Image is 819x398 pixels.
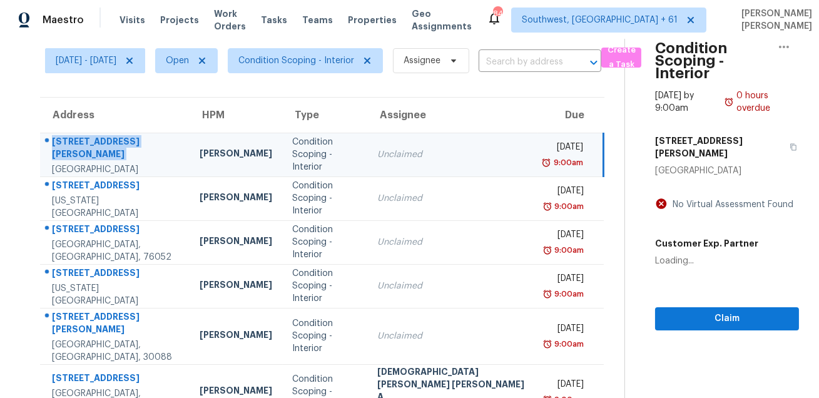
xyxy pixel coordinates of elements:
input: Search by address [479,53,566,72]
span: Maestro [43,14,84,26]
span: Geo Assignments [412,8,472,33]
span: Condition Scoping - Interior [238,54,354,67]
div: Condition Scoping - Interior [293,267,357,305]
div: [GEOGRAPHIC_DATA] [52,163,180,176]
h5: Customer Exp. Partner [655,237,758,250]
th: HPM [190,98,283,133]
span: Projects [160,14,199,26]
div: [STREET_ADDRESS] [52,223,180,238]
div: Condition Scoping - Interior [293,180,357,217]
img: Artifact Not Present Icon [655,197,668,210]
div: [DATE] [548,141,583,156]
div: Condition Scoping - Interior [293,223,357,261]
span: [PERSON_NAME] [PERSON_NAME] [736,8,812,33]
th: Address [40,98,190,133]
span: Assignee [404,54,440,67]
h5: [STREET_ADDRESS][PERSON_NAME] [655,135,782,160]
span: Visits [120,14,145,26]
div: 9:00am [552,244,584,257]
div: [STREET_ADDRESS][PERSON_NAME] [52,135,180,163]
img: Overdue Alarm Icon [542,288,552,300]
span: Teams [302,14,333,26]
span: Claim [665,311,789,327]
div: [PERSON_NAME] [200,278,273,294]
div: [STREET_ADDRESS] [52,372,180,387]
th: Due [538,98,604,133]
div: 9:00am [552,338,584,350]
div: Condition Scoping - Interior [293,136,357,173]
div: [PERSON_NAME] [200,147,273,163]
div: Unclaimed [377,236,528,248]
span: Properties [348,14,397,26]
div: [GEOGRAPHIC_DATA], [GEOGRAPHIC_DATA], 76052 [52,238,180,263]
img: Overdue Alarm Icon [542,338,552,350]
button: Create a Task [601,48,641,68]
div: [STREET_ADDRESS] [52,267,180,282]
span: [DATE] - [DATE] [56,54,116,67]
th: Assignee [367,98,538,133]
div: [DATE] [548,272,584,288]
span: Southwest, [GEOGRAPHIC_DATA] + 61 [522,14,678,26]
div: [US_STATE][GEOGRAPHIC_DATA] [52,195,180,220]
div: [DATE] [548,378,584,394]
div: [STREET_ADDRESS] [52,179,180,195]
div: [GEOGRAPHIC_DATA] [655,165,799,177]
div: [GEOGRAPHIC_DATA], [GEOGRAPHIC_DATA], 30088 [52,339,180,364]
div: 9:00am [551,156,583,169]
div: 0 hours overdue [734,89,799,115]
th: Type [283,98,367,133]
img: Overdue Alarm Icon [542,244,552,257]
span: Create a Task [608,43,635,72]
img: Overdue Alarm Icon [542,200,552,213]
div: Unclaimed [377,192,528,205]
span: Loading... [655,257,694,265]
img: Overdue Alarm Icon [541,156,551,169]
button: Copy Address [782,130,799,165]
img: Overdue Alarm Icon [724,89,734,115]
div: 9:00am [552,288,584,300]
div: [DATE] [548,185,584,200]
button: Open [585,54,603,71]
div: No Virtual Assessment Found [668,198,793,211]
div: Unclaimed [377,148,528,161]
div: Condition Scoping - Interior [293,317,357,355]
div: [PERSON_NAME] [200,235,273,250]
div: [DATE] [548,322,584,338]
div: [US_STATE][GEOGRAPHIC_DATA] [52,282,180,307]
h2: Condition Scoping - Interior [655,42,769,79]
div: [PERSON_NAME] [200,191,273,207]
div: 841 [493,8,502,20]
div: Unclaimed [377,330,528,342]
span: Open [166,54,189,67]
div: [PERSON_NAME] [200,329,273,344]
button: Claim [655,307,799,330]
div: Unclaimed [377,280,528,292]
span: Tasks [261,16,287,24]
div: [STREET_ADDRESS][PERSON_NAME] [52,310,180,339]
div: [DATE] [548,228,584,244]
div: [DATE] by 9:00am [655,89,724,115]
div: 9:00am [552,200,584,213]
span: Work Orders [214,8,246,33]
